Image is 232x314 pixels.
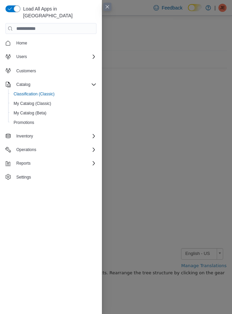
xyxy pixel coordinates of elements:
[14,91,55,97] span: Classification (Classic)
[11,109,49,117] a: My Catalog (Beta)
[33,155,56,161] span: Vaporizers
[3,159,99,168] button: Reports
[8,99,99,108] button: My Catalog (Classic)
[8,108,99,118] button: My Catalog (Beta)
[5,35,96,183] nav: Complex example
[3,145,99,154] button: Operations
[14,173,34,181] a: Settings
[8,118,99,127] button: Promotions
[16,161,31,166] span: Reports
[3,66,99,75] button: Customers
[11,118,96,127] span: Promotions
[33,91,63,96] span: Concentrates
[181,233,223,244] a: English - US
[11,118,37,127] a: Promotions
[16,133,33,139] span: Inventory
[11,90,57,98] a: Classification (Classic)
[33,80,52,86] span: Pre-Rolls
[20,5,96,19] span: Load All Apps in [GEOGRAPHIC_DATA]
[3,52,99,61] button: Users
[16,82,30,87] span: Catalog
[14,53,96,61] span: Users
[33,145,59,150] span: Integrations
[14,101,51,106] span: My Catalog (Classic)
[3,131,99,141] button: Inventory
[14,66,96,75] span: Customers
[14,80,33,89] button: Catalog
[33,166,47,171] span: Drinks
[33,102,49,107] span: Edibles
[11,99,96,108] span: My Catalog (Classic)
[33,123,50,128] span: Topicals
[11,90,96,98] span: Classification (Classic)
[33,113,53,118] span: Tinctures
[33,134,59,139] span: Accessories
[16,54,27,59] span: Users
[181,244,227,256] a: Manage Translations
[8,89,99,99] button: Classification (Classic)
[16,40,27,46] span: Home
[5,38,46,50] button: Add Category
[3,80,99,89] button: Catalog
[3,38,99,48] button: Home
[3,172,99,182] button: Settings
[46,38,100,50] button: Add Classification
[50,21,75,36] a: Templates
[14,132,96,140] span: Inventory
[14,39,30,47] a: Home
[33,70,48,75] span: Flower
[14,53,30,61] button: Users
[16,68,36,74] span: Customers
[14,120,34,125] span: Promotions
[5,21,39,36] a: Product Tree
[14,173,96,181] span: Settings
[14,67,39,75] a: Customers
[85,21,101,36] a: Fields
[14,146,39,154] button: Operations
[16,174,31,180] span: Settings
[14,110,47,116] span: My Catalog (Beta)
[14,80,96,89] span: Catalog
[16,147,36,152] span: Operations
[181,233,214,243] span: English - US
[5,5,73,17] span: Classification
[20,60,72,65] span: Wilde Roots Dispensary
[11,99,54,108] a: My Catalog (Classic)
[14,132,36,140] button: Inventory
[14,146,96,154] span: Operations
[14,39,96,47] span: Home
[5,236,101,245] span: Wilde Roots Dispensary
[11,109,96,117] span: My Catalog (Beta)
[103,3,111,11] button: Close this dialog
[14,159,33,167] button: Reports
[14,159,96,167] span: Reports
